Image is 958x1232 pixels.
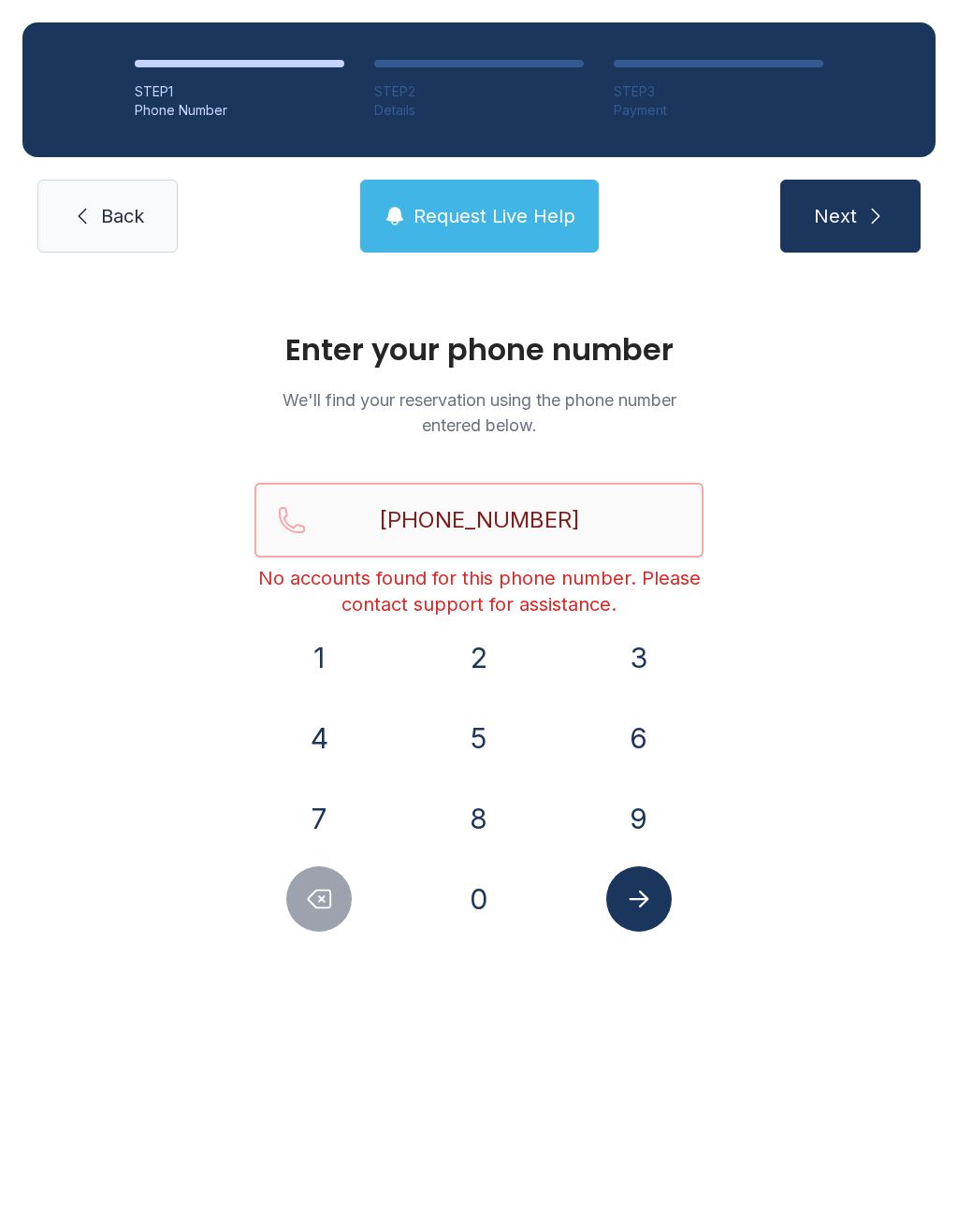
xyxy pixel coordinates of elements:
[254,335,704,365] h1: Enter your phone number
[446,625,512,690] button: 2
[135,101,344,120] div: Phone Number
[286,705,352,771] button: 4
[286,786,352,851] button: 7
[446,705,512,771] button: 5
[374,82,584,101] div: STEP 2
[446,866,512,932] button: 0
[135,82,344,101] div: STEP 1
[254,387,704,438] p: We'll find your reservation using the phone number entered below.
[286,866,352,932] button: Delete number
[606,625,672,690] button: 3
[446,786,512,851] button: 8
[254,483,704,558] input: Reservation phone number
[414,203,575,229] span: Request Live Help
[606,866,672,932] button: Submit lookup form
[814,203,857,229] span: Next
[614,101,823,120] div: Payment
[606,786,672,851] button: 9
[286,625,352,690] button: 1
[101,203,144,229] span: Back
[606,705,672,771] button: 6
[254,565,704,617] div: No accounts found for this phone number. Please contact support for assistance.
[614,82,823,101] div: STEP 3
[374,101,584,120] div: Details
